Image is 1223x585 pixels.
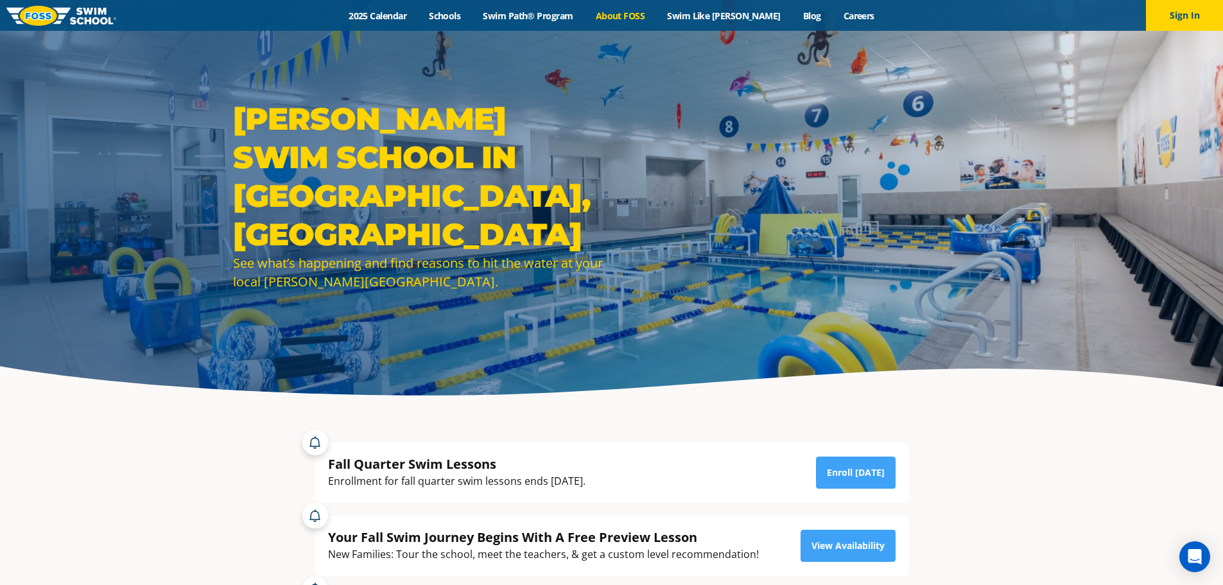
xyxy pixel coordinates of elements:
div: Open Intercom Messenger [1179,541,1210,572]
div: Your Fall Swim Journey Begins With A Free Preview Lesson [328,528,759,546]
h1: [PERSON_NAME] Swim School in [GEOGRAPHIC_DATA], [GEOGRAPHIC_DATA] [233,100,605,254]
a: Swim Path® Program [472,10,584,22]
a: About FOSS [584,10,656,22]
a: View Availability [801,530,896,562]
div: See what’s happening and find reasons to hit the water at your local [PERSON_NAME][GEOGRAPHIC_DATA]. [233,254,605,291]
div: Enrollment for fall quarter swim lessons ends [DATE]. [328,473,585,490]
img: FOSS Swim School Logo [6,6,116,26]
a: Careers [832,10,885,22]
div: New Families: Tour the school, meet the teachers, & get a custom level recommendation! [328,546,759,563]
a: Enroll [DATE] [816,457,896,489]
a: 2025 Calendar [338,10,418,22]
a: Swim Like [PERSON_NAME] [656,10,792,22]
a: Blog [792,10,832,22]
div: Fall Quarter Swim Lessons [328,455,585,473]
a: Schools [418,10,472,22]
